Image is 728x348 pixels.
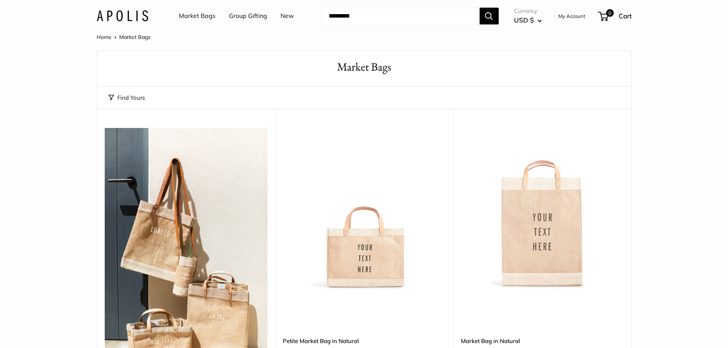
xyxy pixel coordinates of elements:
input: Search... [323,8,480,24]
img: Petite Market Bag in Natural [283,128,446,291]
img: Apolis [97,10,148,21]
a: Petite Market Bag in Natural [283,337,446,345]
a: Home [97,34,112,40]
a: 0 Cart [599,10,632,22]
span: Currency [514,6,542,16]
button: USD $ [514,14,542,26]
a: New [280,10,294,22]
a: My Account [558,11,585,21]
a: Market Bag in Natural [461,337,624,345]
span: Cart [619,12,632,20]
a: Petite Market Bag in Naturaldescription_Effortless style that elevates every moment [283,128,446,291]
img: Market Bag in Natural [461,128,624,291]
a: Market Bag in NaturalMarket Bag in Natural [461,128,624,291]
a: Group Gifting [229,10,267,22]
span: 0 [606,9,613,17]
h1: Market Bags [109,59,620,75]
button: Find Yours [109,92,145,103]
nav: Breadcrumb [97,32,151,42]
a: Market Bags [179,10,216,22]
button: Search [480,8,499,24]
span: USD $ [514,16,534,24]
span: Market Bags [119,34,151,40]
